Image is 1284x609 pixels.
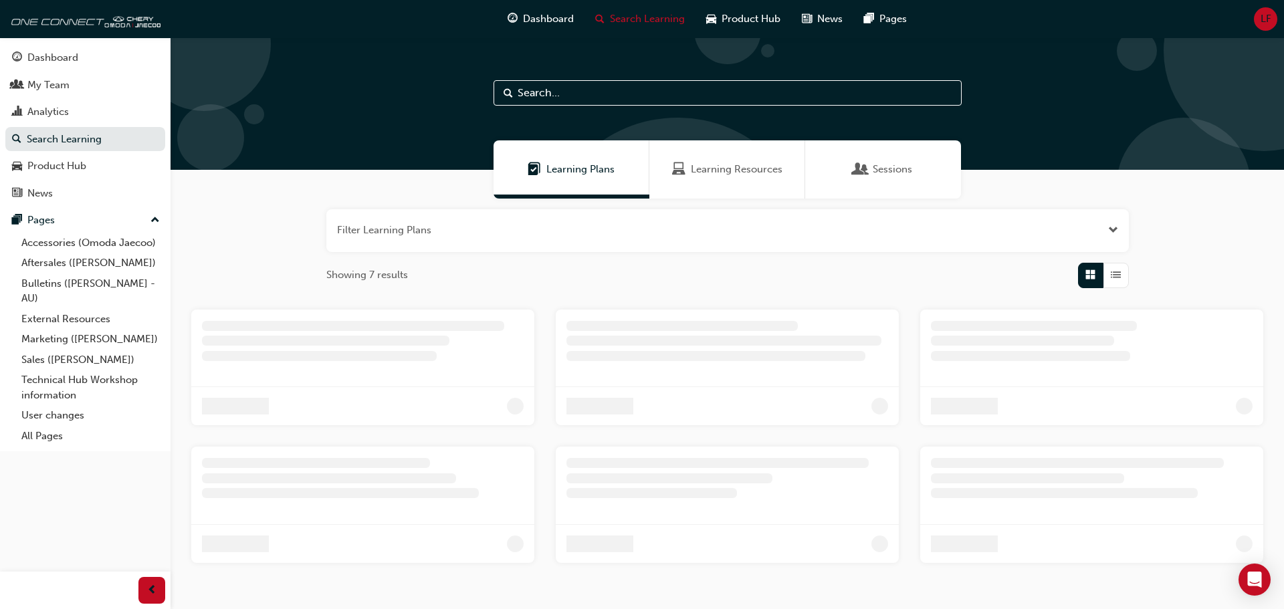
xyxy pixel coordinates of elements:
span: news-icon [802,11,812,27]
a: User changes [16,405,165,426]
a: Bulletins ([PERSON_NAME] - AU) [16,273,165,309]
a: news-iconNews [791,5,853,33]
div: Pages [27,213,55,228]
span: Sessions [854,162,867,177]
img: oneconnect [7,5,160,32]
div: News [27,186,53,201]
div: Open Intercom Messenger [1239,564,1271,596]
span: Learning Plans [546,162,615,177]
button: LF [1254,7,1277,31]
a: guage-iconDashboard [497,5,584,33]
a: My Team [5,73,165,98]
span: Product Hub [722,11,780,27]
span: car-icon [12,160,22,172]
a: Analytics [5,100,165,124]
a: search-iconSearch Learning [584,5,695,33]
input: Search... [494,80,962,106]
a: Learning PlansLearning Plans [494,140,649,199]
button: Pages [5,208,165,233]
a: All Pages [16,426,165,447]
a: Accessories (Omoda Jaecoo) [16,233,165,253]
span: prev-icon [147,582,157,599]
span: chart-icon [12,106,22,118]
button: Open the filter [1108,223,1118,238]
span: Showing 7 results [326,267,408,283]
a: SessionsSessions [805,140,961,199]
span: car-icon [706,11,716,27]
span: Dashboard [523,11,574,27]
a: Search Learning [5,127,165,152]
span: Grid [1085,267,1095,283]
button: DashboardMy TeamAnalyticsSearch LearningProduct HubNews [5,43,165,208]
a: Aftersales ([PERSON_NAME]) [16,253,165,273]
span: Search [504,86,513,101]
a: Product Hub [5,154,165,178]
a: Marketing ([PERSON_NAME]) [16,329,165,350]
span: Pages [879,11,907,27]
a: Sales ([PERSON_NAME]) [16,350,165,370]
span: LF [1261,11,1271,27]
span: up-icon [150,212,160,229]
span: pages-icon [864,11,874,27]
span: pages-icon [12,215,22,227]
span: List [1111,267,1121,283]
div: My Team [27,78,70,93]
div: Dashboard [27,50,78,66]
a: Learning ResourcesLearning Resources [649,140,805,199]
span: people-icon [12,80,22,92]
span: guage-icon [12,52,22,64]
span: Sessions [873,162,912,177]
span: search-icon [12,134,21,146]
a: Technical Hub Workshop information [16,370,165,405]
a: External Resources [16,309,165,330]
span: Search Learning [610,11,685,27]
a: News [5,181,165,206]
span: guage-icon [508,11,518,27]
span: Learning Resources [691,162,782,177]
a: pages-iconPages [853,5,918,33]
span: news-icon [12,188,22,200]
div: Analytics [27,104,69,120]
div: Product Hub [27,158,86,174]
a: Dashboard [5,45,165,70]
span: Learning Plans [528,162,541,177]
a: car-iconProduct Hub [695,5,791,33]
span: News [817,11,843,27]
span: search-icon [595,11,605,27]
span: Learning Resources [672,162,685,177]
